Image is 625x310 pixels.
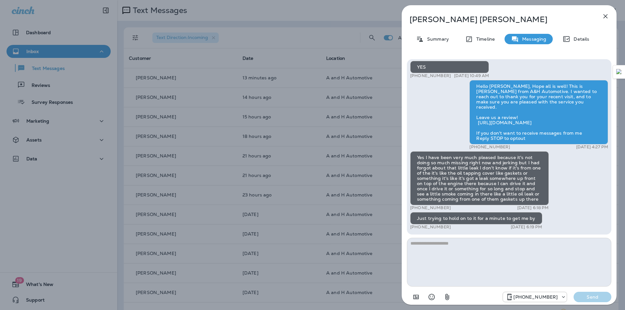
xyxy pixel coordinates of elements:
[616,69,622,75] img: Detect Auto
[454,73,489,78] p: [DATE] 10:49 AM
[469,80,608,144] div: Hello [PERSON_NAME], Hope all is well! This is [PERSON_NAME] from A&H Automotive. I wanted to rea...
[410,205,451,210] p: [PHONE_NUMBER]
[576,144,608,150] p: [DATE] 4:27 PM
[410,212,542,224] div: Just trying to hold on to it for a minute to get me by
[517,205,549,210] p: [DATE] 6:18 PM
[570,36,589,42] p: Details
[410,224,451,230] p: [PHONE_NUMBER]
[473,36,495,42] p: Timeline
[503,293,567,301] div: +1 (405) 873-8731
[511,224,542,230] p: [DATE] 6:19 PM
[519,36,546,42] p: Messaging
[410,61,489,73] div: YES
[425,290,438,303] button: Select an emoji
[410,151,549,205] div: Yes I have been very much pleased because it's not doing so much missing right now and jerking bu...
[410,290,423,303] button: Add in a premade template
[513,294,558,300] p: [PHONE_NUMBER]
[410,73,451,78] p: [PHONE_NUMBER]
[410,15,587,24] p: [PERSON_NAME] [PERSON_NAME]
[424,36,449,42] p: Summary
[469,144,510,150] p: [PHONE_NUMBER]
